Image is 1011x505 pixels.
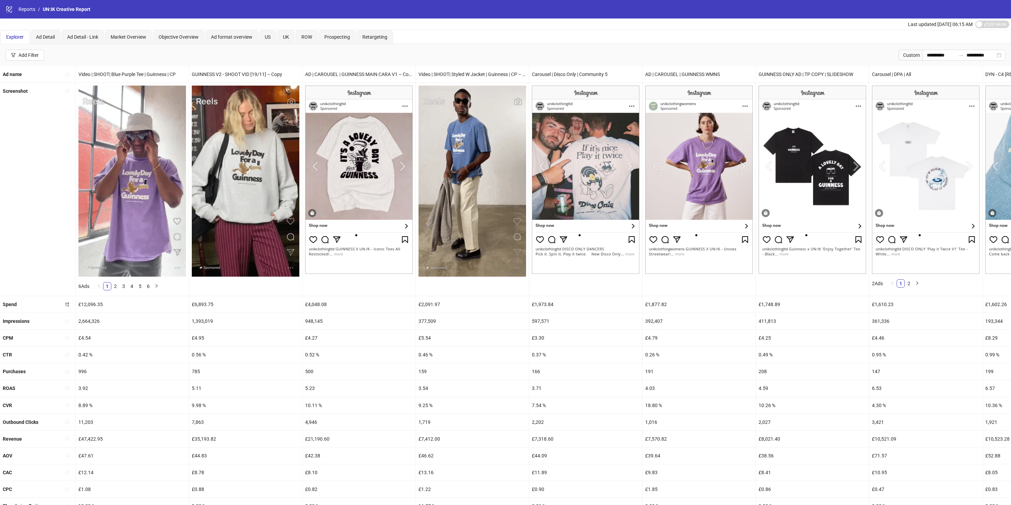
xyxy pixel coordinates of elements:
[416,380,529,396] div: 3.54
[65,72,70,77] span: sort-ascending
[756,346,869,363] div: 0.49 %
[189,296,302,313] div: £6,893.75
[416,431,529,447] div: £7,412.00
[152,282,161,290] button: right
[756,296,869,313] div: £1,748.89
[67,34,98,40] span: Ad Detail - Link
[65,436,70,441] span: sort-ascending
[756,330,869,346] div: £4.25
[120,282,127,290] a: 3
[189,66,302,83] div: GUINNESS V2 - SHOOT VID [19/11] – Copy
[76,346,189,363] div: 0.42 %
[192,86,299,277] img: Screenshot 120213366673230356
[642,363,756,380] div: 191
[112,282,119,290] a: 2
[756,397,869,414] div: 10.26 %
[529,313,642,329] div: 597,571
[869,296,982,313] div: £1,610.23
[869,66,982,83] div: Carousel | DPA | All
[532,86,639,274] img: Screenshot 120212042420330356
[76,313,189,329] div: 2,664,326
[6,34,24,40] span: Explorer
[3,386,15,391] b: ROAS
[416,464,529,481] div: £13.16
[111,282,120,290] li: 2
[416,481,529,497] div: £1.22
[189,313,302,329] div: 1,393,019
[128,282,136,290] li: 4
[136,282,144,290] a: 5
[869,431,982,447] div: £10,521.09
[65,369,70,374] span: sort-ascending
[529,363,642,380] div: 166
[958,52,964,58] span: swap-right
[302,397,415,414] div: 10.11 %
[136,282,144,290] li: 5
[913,279,921,288] li: Next Page
[869,380,982,396] div: 6.53
[416,66,529,83] div: Video | SHOOT| Styled W Jacket | Guinness | CP – Copy
[756,380,869,396] div: 4.59
[189,464,302,481] div: £8.78
[905,280,913,287] a: 2
[78,86,186,277] img: Screenshot 120210268839730356
[869,330,982,346] div: £4.46
[416,414,529,430] div: 1,719
[756,431,869,447] div: £8,021.40
[189,346,302,363] div: 0.56 %
[302,380,415,396] div: 5.23
[416,397,529,414] div: 9.25 %
[642,296,756,313] div: £1,877.82
[78,283,89,289] span: 6 Ads
[301,34,312,40] span: ROW
[756,464,869,481] div: £8.41
[76,66,189,83] div: Video | SHOOT| Blue Purple Tee | Guinness | CP
[76,380,189,396] div: 3.92
[76,464,189,481] div: £12.14
[76,431,189,447] div: £47,422.95
[529,464,642,481] div: £11.89
[302,464,415,481] div: £8.10
[76,447,189,464] div: £47.61
[18,52,39,58] div: Add Filter
[189,481,302,497] div: £0.88
[419,86,526,277] img: Screenshot 120213047040040356
[529,330,642,346] div: £3.30
[756,66,869,83] div: GUINNESS ONLY AD | TP COPY | SLIDESHOW
[65,352,70,357] span: sort-ascending
[302,346,415,363] div: 0.52 %
[756,447,869,464] div: £38.56
[756,414,869,430] div: 2,027
[3,403,12,408] b: CVR
[3,352,12,357] b: CTR
[872,281,883,286] span: 2 Ads
[908,22,973,27] span: Last updated [DATE] 06:15 AM
[76,296,189,313] div: £12,096.35
[95,282,103,290] li: Previous Page
[302,313,415,329] div: 948,145
[3,335,13,341] b: CPM
[302,296,415,313] div: £4,048.08
[416,313,529,329] div: 377,509
[189,447,302,464] div: £44.83
[958,52,964,58] span: to
[305,86,413,274] img: Screenshot 120213070940370356
[324,34,350,40] span: Prospecting
[103,282,111,290] a: 1
[529,380,642,396] div: 3.71
[756,313,869,329] div: 411,813
[869,414,982,430] div: 3,421
[76,414,189,430] div: 11,203
[302,414,415,430] div: 4,946
[36,34,55,40] span: Ad Detail
[3,487,12,492] b: CPC
[152,282,161,290] li: Next Page
[189,397,302,414] div: 9.98 %
[756,363,869,380] div: 208
[302,447,415,464] div: £42.38
[38,5,40,13] li: /
[869,313,982,329] div: 361,336
[3,318,29,324] b: Impressions
[759,86,866,274] img: Screenshot 120213163494950356
[529,346,642,363] div: 0.37 %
